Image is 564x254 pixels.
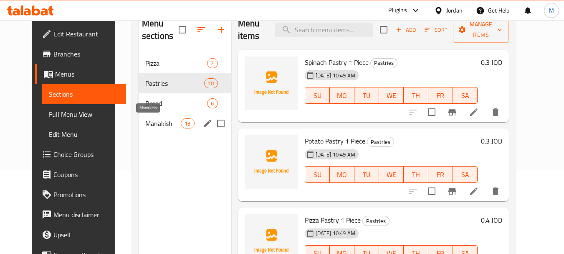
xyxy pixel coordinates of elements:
[55,69,119,79] span: Menus
[363,216,389,226] span: Pastries
[481,56,502,68] h6: 0.3 JOD
[42,124,126,144] a: Edit Menu
[460,19,502,40] span: Manage items
[404,166,428,183] button: TH
[145,98,207,108] span: Bread
[549,6,554,15] span: M
[446,6,463,15] div: Jordan
[35,64,126,84] a: Menus
[486,181,506,201] button: delete
[428,87,453,104] button: FR
[238,17,265,42] h2: Menu items
[305,56,369,69] span: Spinach Pastry 1 Piece
[53,49,119,59] span: Branches
[432,90,450,102] span: FR
[370,58,397,68] div: Pastries
[354,166,379,183] button: TU
[305,166,330,183] button: SU
[354,87,379,104] button: TU
[142,17,179,42] h2: Menu sections
[53,190,119,200] span: Promotions
[456,90,474,102] span: SA
[309,90,326,102] span: SU
[312,229,359,237] span: [DATE] 10:49 AM
[145,78,204,88] span: Pastries
[382,169,400,181] span: WE
[35,185,126,205] a: Promotions
[442,181,462,201] button: Branch-specific-item
[423,182,440,200] span: Select to update
[358,90,376,102] span: TU
[49,129,119,139] span: Edit Menu
[375,21,392,38] span: Select section
[312,72,359,80] span: [DATE] 10:49 AM
[371,58,397,68] span: Pastries
[53,210,119,220] span: Menu disclaimer
[207,100,217,108] span: 6
[404,87,428,104] button: TH
[481,214,502,226] h6: 0.4 JOD
[379,87,404,104] button: WE
[139,53,231,73] div: Pizza2
[145,118,181,128] span: Manakish
[453,166,478,183] button: SA
[205,80,217,87] span: 10
[181,118,194,128] div: items
[181,120,194,128] span: 13
[358,169,376,181] span: TU
[204,78,218,88] div: items
[362,216,389,226] div: Pastries
[35,144,126,164] a: Choice Groups
[35,205,126,225] a: Menu disclaimer
[312,151,359,159] span: [DATE] 10:49 AM
[145,58,207,68] span: Pizza
[395,25,417,35] span: Add
[407,90,425,102] span: TH
[442,102,462,122] button: Branch-specific-item
[139,93,231,113] div: Bread6
[35,24,126,44] a: Edit Restaurant
[49,109,119,119] span: Full Menu View
[333,169,351,181] span: MO
[53,149,119,159] span: Choice Groups
[53,29,119,39] span: Edit Restaurant
[245,135,298,189] img: Potato Pastry 1 Piece
[330,166,354,183] button: MO
[139,50,231,137] nav: Menu sections
[305,214,361,226] span: Pizza Pastry 1 Piece
[469,107,479,117] a: Edit menu item
[35,225,126,245] a: Upsell
[367,137,394,147] span: Pastries
[49,89,119,99] span: Sections
[486,102,506,122] button: delete
[428,166,453,183] button: FR
[422,23,450,36] button: Sort
[174,21,191,38] span: Select all sections
[432,169,450,181] span: FR
[469,186,479,196] a: Edit menu item
[330,87,354,104] button: MO
[379,166,404,183] button: WE
[245,56,298,110] img: Spinach Pastry 1 Piece
[309,169,326,181] span: SU
[407,169,425,181] span: TH
[453,17,509,43] button: Manage items
[333,90,351,102] span: MO
[35,44,126,64] a: Branches
[207,58,218,68] div: items
[139,113,231,133] div: Manakish13edit
[305,87,330,104] button: SU
[305,135,365,147] span: Potato Pastry 1 Piece
[275,23,373,37] input: search
[201,117,214,130] button: edit
[481,135,502,147] h6: 0.3 JOD
[53,169,119,180] span: Coupons
[367,137,394,147] div: Pastries
[419,23,453,36] span: Sort items
[425,25,448,35] span: Sort
[139,73,231,93] div: Pastries10
[456,169,474,181] span: SA
[53,230,119,240] span: Upsell
[392,23,419,36] button: Add
[35,164,126,185] a: Coupons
